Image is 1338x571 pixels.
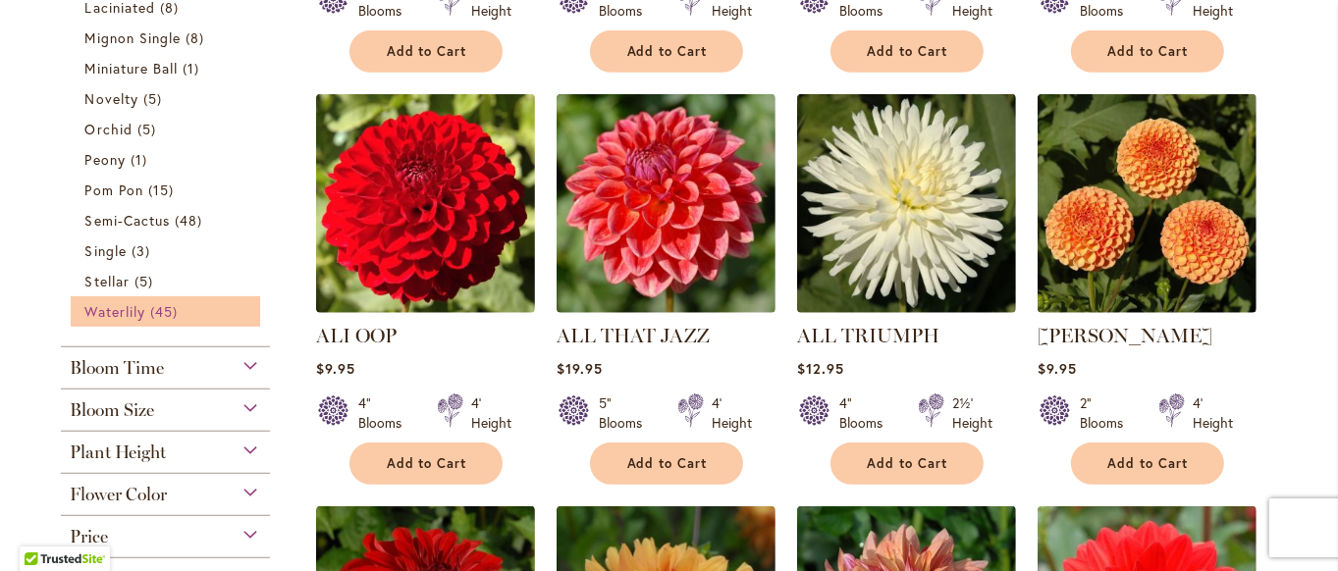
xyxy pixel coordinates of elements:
[85,180,251,200] a: Pom Pon 15
[85,27,251,48] a: Mignon Single 8
[143,88,167,109] span: 5
[797,359,844,378] span: $12.95
[85,59,179,78] span: Miniature Ball
[175,210,207,231] span: 48
[830,442,984,485] button: Add to Cart
[868,455,948,472] span: Add to Cart
[131,149,152,170] span: 1
[85,88,251,109] a: Novelty 5
[85,271,251,291] a: Stellar 5
[132,240,155,261] span: 3
[71,399,155,421] span: Bloom Size
[1071,30,1224,73] button: Add to Cart
[316,359,355,378] span: $9.95
[1108,43,1189,60] span: Add to Cart
[868,43,948,60] span: Add to Cart
[183,58,204,78] span: 1
[134,271,158,291] span: 5
[316,324,397,347] a: ALI OOP
[557,359,603,378] span: $19.95
[85,181,143,199] span: Pom Pon
[85,119,251,139] a: Orchid 5
[71,526,109,547] span: Price
[85,149,251,170] a: Peony 1
[85,150,126,169] span: Peony
[85,211,171,230] span: Semi-Cactus
[1080,393,1135,433] div: 2" Blooms
[148,180,179,200] span: 15
[839,393,894,433] div: 4" Blooms
[712,393,752,433] div: 4' Height
[830,30,984,73] button: Add to Cart
[1108,455,1189,472] span: Add to Cart
[85,28,182,47] span: Mignon Single
[797,324,939,347] a: ALL TRIUMPH
[71,357,165,379] span: Bloom Time
[186,27,209,48] span: 8
[85,272,130,290] span: Stellar
[316,298,535,317] a: ALI OOP
[316,94,535,313] img: ALI OOP
[85,240,251,261] a: Single 3
[797,298,1016,317] a: ALL TRIUMPH
[85,302,145,321] span: Waterlily
[627,43,708,60] span: Add to Cart
[599,393,654,433] div: 5" Blooms
[85,210,251,231] a: Semi-Cactus 48
[1071,442,1224,485] button: Add to Cart
[952,393,992,433] div: 2½' Height
[85,301,251,322] a: Waterlily 45
[1038,359,1077,378] span: $9.95
[1038,94,1257,313] img: AMBER QUEEN
[627,455,708,472] span: Add to Cart
[471,393,511,433] div: 4' Height
[71,484,168,505] span: Flower Color
[349,442,503,485] button: Add to Cart
[15,501,70,556] iframe: Launch Accessibility Center
[797,94,1016,313] img: ALL TRIUMPH
[1038,298,1257,317] a: AMBER QUEEN
[71,441,167,463] span: Plant Height
[590,30,743,73] button: Add to Cart
[557,94,776,313] img: ALL THAT JAZZ
[150,301,183,322] span: 45
[1038,324,1212,347] a: [PERSON_NAME]
[85,89,138,108] span: Novelty
[1193,393,1233,433] div: 4' Height
[85,58,251,78] a: Miniature Ball 1
[557,324,710,347] a: ALL THAT JAZZ
[358,393,413,433] div: 4" Blooms
[349,30,503,73] button: Add to Cart
[387,455,467,472] span: Add to Cart
[85,241,127,260] span: Single
[137,119,161,139] span: 5
[85,120,133,138] span: Orchid
[557,298,776,317] a: ALL THAT JAZZ
[590,442,743,485] button: Add to Cart
[387,43,467,60] span: Add to Cart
